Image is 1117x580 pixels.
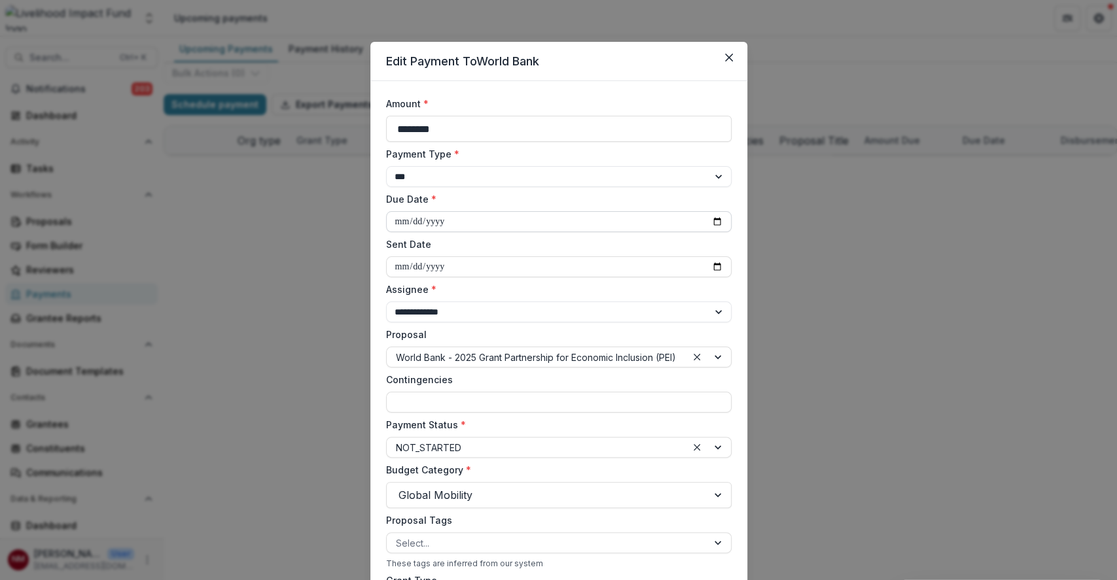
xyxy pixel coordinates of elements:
[689,439,705,455] div: Clear selected options
[386,237,724,251] label: Sent Date
[386,97,724,111] label: Amount
[386,463,724,477] label: Budget Category
[386,147,724,161] label: Payment Type
[386,282,724,296] label: Assignee
[386,513,724,527] label: Proposal Tags
[718,47,739,68] button: Close
[386,373,724,386] label: Contingencies
[370,42,747,81] header: Edit Payment To World Bank
[386,328,724,341] label: Proposal
[386,558,732,568] div: These tags are inferred from our system
[386,192,724,206] label: Due Date
[386,418,724,432] label: Payment Status
[689,349,705,365] div: Clear selected options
